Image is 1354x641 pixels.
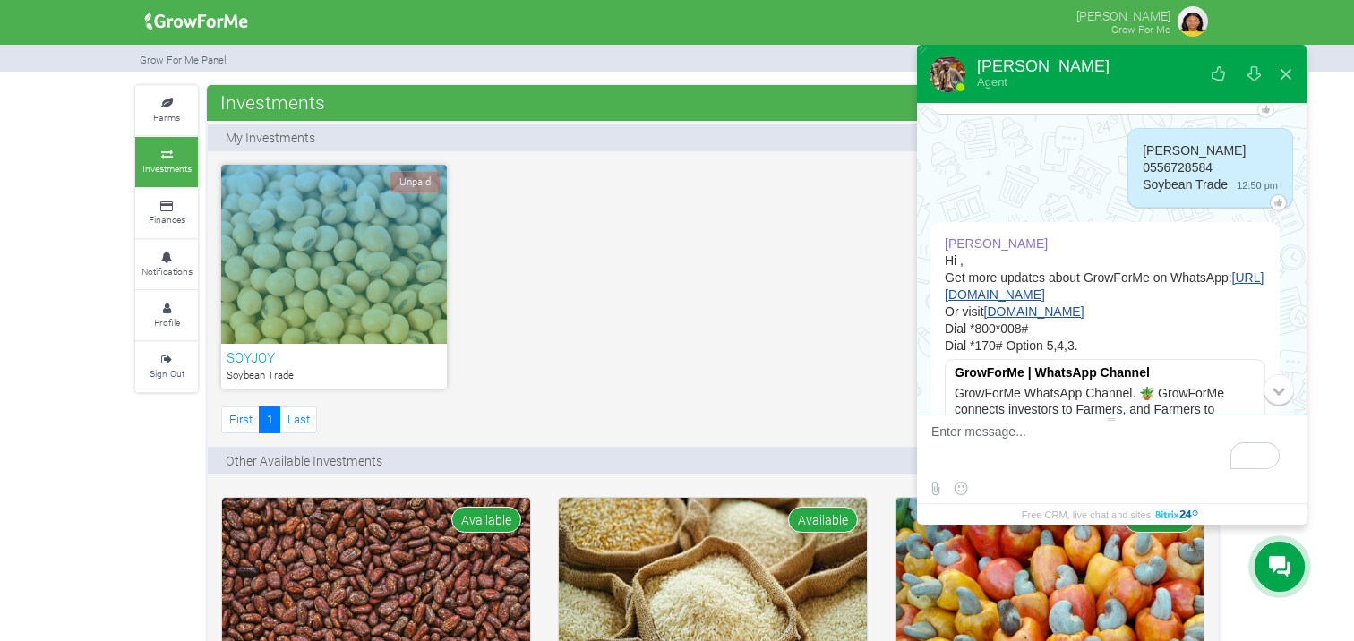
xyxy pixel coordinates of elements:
[221,165,447,389] a: Unpaid SOYJOY Soybean Trade
[1175,4,1211,39] img: growforme image
[1111,22,1170,36] small: Grow For Me
[1022,504,1151,525] span: Free CRM, live chat and sites
[150,367,184,380] small: Sign Out
[1022,504,1202,525] a: Free CRM, live chat and sites
[949,477,972,500] button: Select emoticon
[451,507,521,533] span: Available
[984,304,1084,319] a: [DOMAIN_NAME]
[924,477,947,500] label: Send file
[1228,176,1278,193] span: 12:50 pm
[142,162,192,175] small: Investments
[135,189,198,238] a: Finances
[226,128,315,147] p: My Investments
[149,213,185,226] small: Finances
[390,171,441,193] span: Unpaid
[259,406,280,432] a: 1
[135,86,198,135] a: Farms
[227,349,441,365] h6: SOYJOY
[216,84,330,120] span: Investments
[153,111,180,124] small: Farms
[1270,53,1302,96] button: Close widget
[946,360,1264,385] div: GrowForMe | WhatsApp Channel
[1203,53,1235,96] button: Rate our service
[141,265,193,278] small: Notifications
[227,368,441,383] p: Soybean Trade
[226,451,382,470] p: Other Available Investments
[135,342,198,391] a: Sign Out
[946,385,1264,587] div: GrowForMe WhatsApp Channel. 🪴 GrowForMe connects investors to Farmers, and Farmers to Market. We ...
[1238,53,1270,96] button: Download conversation history
[135,291,198,340] a: Profile
[139,4,254,39] img: growforme image
[140,53,227,66] small: Grow For Me Panel
[1076,4,1170,25] p: [PERSON_NAME]
[977,74,1110,90] div: Agent
[945,253,1264,353] span: Hi , Get more updates about GrowForMe on WhatsApp: Or visit Dial *800*008# Dial *170# Option 5,4,3.
[135,240,198,289] a: Notifications
[977,58,1110,74] div: [PERSON_NAME]
[931,424,1288,473] textarea: To enrich screen reader interactions, please activate Accessibility in Grammarly extension settings
[279,406,317,432] a: Last
[221,406,317,432] nav: Page Navigation
[788,507,858,533] span: Available
[154,316,180,329] small: Profile
[1143,143,1246,192] span: [PERSON_NAME] 0556728584 Soybean Trade
[135,137,198,186] a: Investments
[221,406,260,432] a: First
[945,235,1048,252] div: [PERSON_NAME]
